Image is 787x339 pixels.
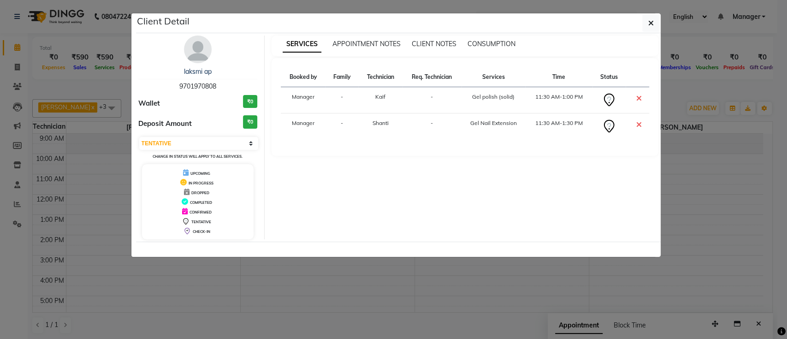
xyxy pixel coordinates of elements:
[184,67,212,76] a: laksmi ap
[190,200,212,205] span: COMPLETED
[283,36,321,53] span: SERVICES
[467,40,515,48] span: CONSUMPTION
[190,171,210,176] span: UPCOMING
[193,229,210,234] span: CHECK-IN
[412,40,456,48] span: CLIENT NOTES
[243,115,257,129] h3: ₹0
[189,181,213,185] span: IN PROGRESS
[281,87,325,113] td: Manager
[281,113,325,140] td: Manager
[184,36,212,63] img: avatar
[243,95,257,108] h3: ₹0
[325,113,358,140] td: -
[592,67,625,87] th: Status
[325,67,358,87] th: Family
[402,67,462,87] th: Req. Technician
[189,210,212,214] span: CONFIRMED
[467,93,520,101] div: Gel polish (solid)
[358,67,402,87] th: Technician
[153,154,243,159] small: Change in status will apply to all services.
[402,87,462,113] td: -
[179,82,216,90] span: 9701970808
[325,87,358,113] td: -
[525,113,592,140] td: 11:30 AM-1:30 PM
[373,119,389,126] span: Shanti
[137,14,189,28] h5: Client Detail
[191,190,209,195] span: DROPPED
[462,67,525,87] th: Services
[281,67,325,87] th: Booked by
[402,113,462,140] td: -
[191,220,211,224] span: TENTATIVE
[138,119,192,129] span: Deposit Amount
[138,98,160,109] span: Wallet
[375,93,385,100] span: Kaif
[525,67,592,87] th: Time
[467,119,520,127] div: Gel Nail Extension
[332,40,401,48] span: APPOINTMENT NOTES
[525,87,592,113] td: 11:30 AM-1:00 PM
